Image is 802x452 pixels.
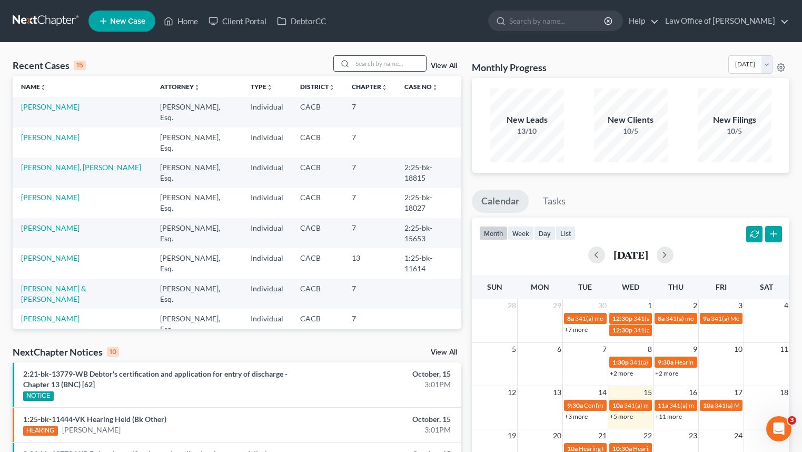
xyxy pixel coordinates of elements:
i: unfold_more [381,84,388,91]
td: 7 [343,158,396,188]
td: CACB [292,248,343,278]
a: Attorneyunfold_more [160,83,200,91]
a: Typeunfold_more [251,83,273,91]
span: 9 [692,343,698,356]
span: 9a [703,315,710,322]
td: 7 [343,279,396,309]
div: 3:01PM [315,379,451,390]
td: 2:25-bk-18027 [396,188,461,218]
span: 11a [658,401,668,409]
span: New Case [110,17,145,25]
span: 10a [612,401,623,409]
span: 341(a) meeting for [PERSON_NAME] [630,358,731,366]
a: DebtorCC [272,12,331,31]
td: CACB [292,97,343,127]
input: Search by name... [509,11,606,31]
a: 2:21-bk-13779-WB Debtor's certification and application for entry of discharge - Chapter 13 (BNC)... [23,369,288,389]
td: [PERSON_NAME], Esq. [152,97,243,127]
span: 8 [647,343,653,356]
span: 8a [658,315,665,322]
span: 6 [556,343,562,356]
td: [PERSON_NAME], Esq. [152,127,243,158]
button: week [508,226,534,240]
span: 12 [507,386,517,399]
a: Tasks [533,190,575,213]
a: Law Office of [PERSON_NAME] [660,12,789,31]
td: [PERSON_NAME], Esq. [152,188,243,218]
td: Individual [242,188,292,218]
td: CACB [292,218,343,248]
span: 341(a) Meeting for [PERSON_NAME] [633,315,736,322]
span: 8a [567,315,574,322]
td: Individual [242,158,292,188]
span: Sat [760,282,773,291]
a: Home [159,12,203,31]
span: 20 [552,429,562,442]
td: 7 [343,218,396,248]
span: 7 [601,343,608,356]
a: [PERSON_NAME] & [PERSON_NAME] [21,284,86,303]
a: Case Nounfold_more [404,83,438,91]
span: 3 [788,416,796,425]
span: 10 [733,343,744,356]
button: day [534,226,556,240]
td: 7 [343,127,396,158]
i: unfold_more [40,84,46,91]
span: 12:30p [612,315,632,322]
input: Search by name... [352,56,426,71]
td: Individual [242,279,292,309]
span: 11 [779,343,789,356]
td: CACB [292,279,343,309]
iframe: Intercom live chat [766,416,791,441]
div: 15 [74,61,86,70]
span: 341(a) Meeting for [PERSON_NAME] [633,326,736,334]
span: 22 [642,429,653,442]
td: Individual [242,309,292,339]
button: month [479,226,508,240]
td: CACB [292,188,343,218]
span: 21 [597,429,608,442]
a: +7 more [565,326,588,333]
span: 19 [507,429,517,442]
span: 9:30a [567,401,583,409]
a: +11 more [655,412,682,420]
div: 3:01PM [315,425,451,435]
button: list [556,226,576,240]
div: New Clients [594,114,668,126]
td: 2:25-bk-18815 [396,158,461,188]
td: 2:25-bk-15653 [396,218,461,248]
a: [PERSON_NAME] [21,193,80,202]
a: Nameunfold_more [21,83,46,91]
a: +2 more [655,369,678,377]
a: 1:25-bk-11444-VK Hearing Held (Bk Other) [23,415,166,424]
span: 1:30p [612,358,629,366]
td: [PERSON_NAME], Esq. [152,158,243,188]
span: Mon [531,282,549,291]
span: 341(a) meeting for [PERSON_NAME] [624,401,726,409]
td: 7 [343,188,396,218]
i: unfold_more [266,84,273,91]
div: NextChapter Notices [13,346,119,358]
a: View All [431,349,457,356]
div: 10 [107,347,119,357]
span: 5 [511,343,517,356]
span: Wed [622,282,639,291]
span: 12:30p [612,326,632,334]
a: +3 more [565,412,588,420]
a: +5 more [610,412,633,420]
span: 4 [783,299,789,312]
span: 29 [552,299,562,312]
a: +2 more [610,369,633,377]
div: 10/5 [594,126,668,136]
td: [PERSON_NAME], Esq. [152,248,243,278]
div: October, 15 [315,414,451,425]
div: New Leads [490,114,564,126]
a: Districtunfold_more [300,83,335,91]
div: October, 15 [315,369,451,379]
a: [PERSON_NAME] [21,102,80,111]
span: 14 [597,386,608,399]
span: 9:30a [658,358,674,366]
span: Tue [578,282,592,291]
td: [PERSON_NAME], Esq. [152,309,243,339]
td: CACB [292,309,343,339]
